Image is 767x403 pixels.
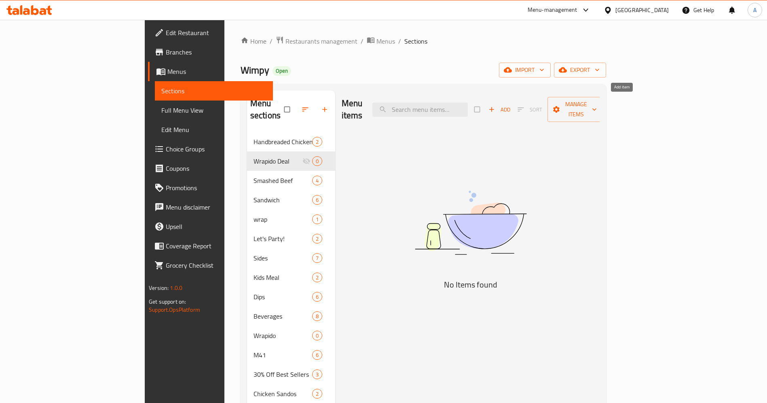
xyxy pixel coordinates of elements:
[254,292,312,302] span: Dips
[376,36,395,46] span: Menus
[254,234,312,243] span: Let's Party!
[170,283,182,293] span: 1.0.0
[312,292,322,302] div: items
[367,36,395,46] a: Menus
[312,214,322,224] div: items
[312,195,322,205] div: items
[313,274,322,281] span: 2
[370,278,572,291] h5: No Items found
[312,273,322,282] div: items
[316,101,335,118] button: Add section
[166,260,266,270] span: Grocery Checklist
[254,137,312,147] span: Handbreaded Chicken
[247,287,335,306] div: Dips6
[247,345,335,365] div: M416
[313,293,322,301] span: 6
[312,389,322,399] div: items
[247,306,335,326] div: Beverages8
[148,217,273,236] a: Upsell
[254,273,312,282] span: Kids Meal
[149,283,169,293] span: Version:
[254,350,312,360] span: M41
[254,311,312,321] span: Beverages
[312,350,322,360] div: items
[241,36,606,46] nav: breadcrumb
[254,253,312,263] div: Sides
[166,241,266,251] span: Coverage Report
[554,63,606,78] button: export
[505,65,544,75] span: import
[247,190,335,210] div: Sandwich6
[148,197,273,217] a: Menu disclaimer
[155,101,273,120] a: Full Menu View
[615,6,669,15] div: [GEOGRAPHIC_DATA]
[247,268,335,287] div: Kids Meal2
[302,157,311,165] svg: Inactive section
[372,103,468,117] input: search
[161,105,266,115] span: Full Menu View
[312,137,322,147] div: items
[273,66,291,76] div: Open
[247,326,335,345] div: Wrapido0
[313,157,322,165] span: 0
[488,105,510,114] span: Add
[254,389,312,399] span: Chicken Sandos
[313,235,322,243] span: 2
[285,36,357,46] span: Restaurants management
[404,36,427,46] span: Sections
[166,144,266,154] span: Choice Groups
[313,216,322,223] span: 1
[247,248,335,268] div: Sides7
[254,369,312,379] span: 30% Off Best Sellers
[161,86,266,96] span: Sections
[247,229,335,248] div: Let's Party!2
[560,65,600,75] span: export
[148,159,273,178] a: Coupons
[342,97,363,122] h2: Menu items
[313,332,322,340] span: 0
[528,5,577,15] div: Menu-management
[148,178,273,197] a: Promotions
[155,81,273,101] a: Sections
[254,214,312,224] span: wrap
[254,331,312,340] span: Wrapido
[313,313,322,320] span: 8
[499,63,551,78] button: import
[247,151,335,171] div: Wrapido Deal0
[361,36,363,46] li: /
[166,164,266,173] span: Coupons
[276,36,357,46] a: Restaurants management
[254,156,302,166] span: Wrapido Deal
[254,195,312,205] span: Sandwich
[313,390,322,398] span: 2
[313,196,322,204] span: 6
[313,177,322,185] span: 4
[247,132,335,151] div: Handbreaded Chicken2
[370,169,572,276] img: dish.svg
[312,331,322,340] div: items
[166,183,266,193] span: Promotions
[313,371,322,378] span: 3
[554,99,598,120] span: Manage items
[148,236,273,256] a: Coverage Report
[254,176,312,185] span: Smashed Beef
[273,67,291,74] span: Open
[149,296,186,307] span: Get support on:
[312,311,322,321] div: items
[398,36,401,46] li: /
[512,103,547,116] span: Sort items
[313,138,322,146] span: 2
[313,351,322,359] span: 6
[312,369,322,379] div: items
[149,304,200,315] a: Support.OpsPlatform
[312,253,322,263] div: items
